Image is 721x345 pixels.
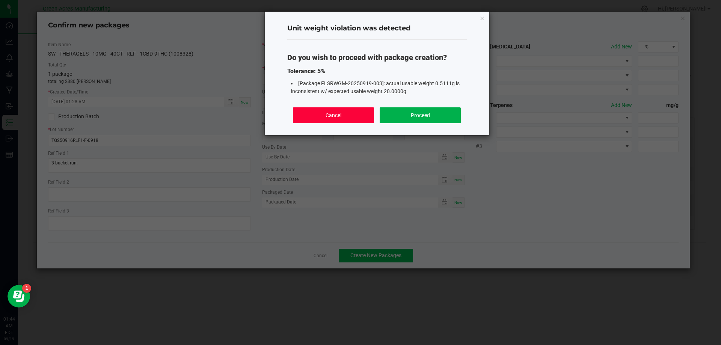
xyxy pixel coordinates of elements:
[293,107,374,123] button: Cancel
[287,52,467,63] p: Do you wish to proceed with package creation?
[8,285,30,307] iframe: Resource center
[22,284,31,293] iframe: Resource center unread badge
[287,24,467,33] h4: Unit weight violation was detected
[380,107,460,123] button: Proceed
[480,14,485,23] button: Close
[287,67,467,76] p: Tolerance: 5%
[291,80,467,95] li: [Package FLSRWGM-20250919-003]: actual usable weight 0.5111g is inconsistent w/ expected usable w...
